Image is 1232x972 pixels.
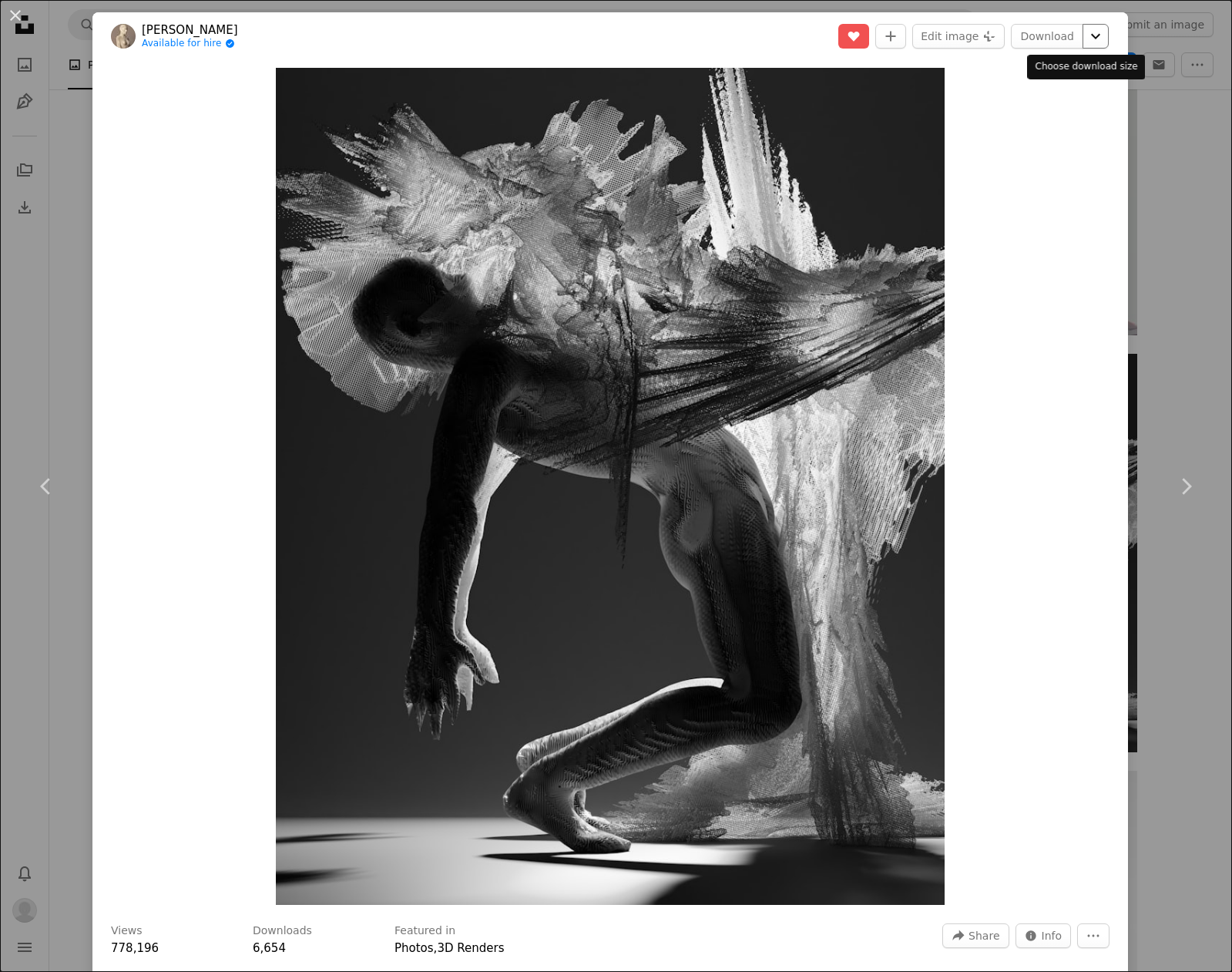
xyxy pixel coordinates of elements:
[142,38,238,50] a: Available for hire
[1028,55,1146,79] div: Choose download size
[111,941,159,955] span: 778,196
[111,923,143,939] h3: Views
[253,923,312,939] h3: Downloads
[434,941,438,955] span: ,
[437,941,504,955] a: 3D Renders
[1077,923,1109,948] button: More Actions
[1011,24,1083,49] a: Download
[942,923,1009,948] button: Share this image
[912,24,1005,49] button: Edit image
[394,923,455,939] h3: Featured in
[142,22,238,38] a: [PERSON_NAME]
[394,941,434,955] a: Photos
[1015,923,1072,948] button: Stats about this image
[111,24,136,49] img: Go to Nick Andréka's profile
[1140,412,1232,560] a: Next
[1042,924,1062,947] span: Info
[1083,24,1109,49] button: Choose download size
[875,24,906,49] button: Add to Collection
[276,68,945,905] button: Zoom in on this image
[253,941,286,955] span: 6,654
[276,68,945,905] img: a black and white photo of a woman with wings
[838,24,869,49] button: Unlike
[968,924,999,947] span: Share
